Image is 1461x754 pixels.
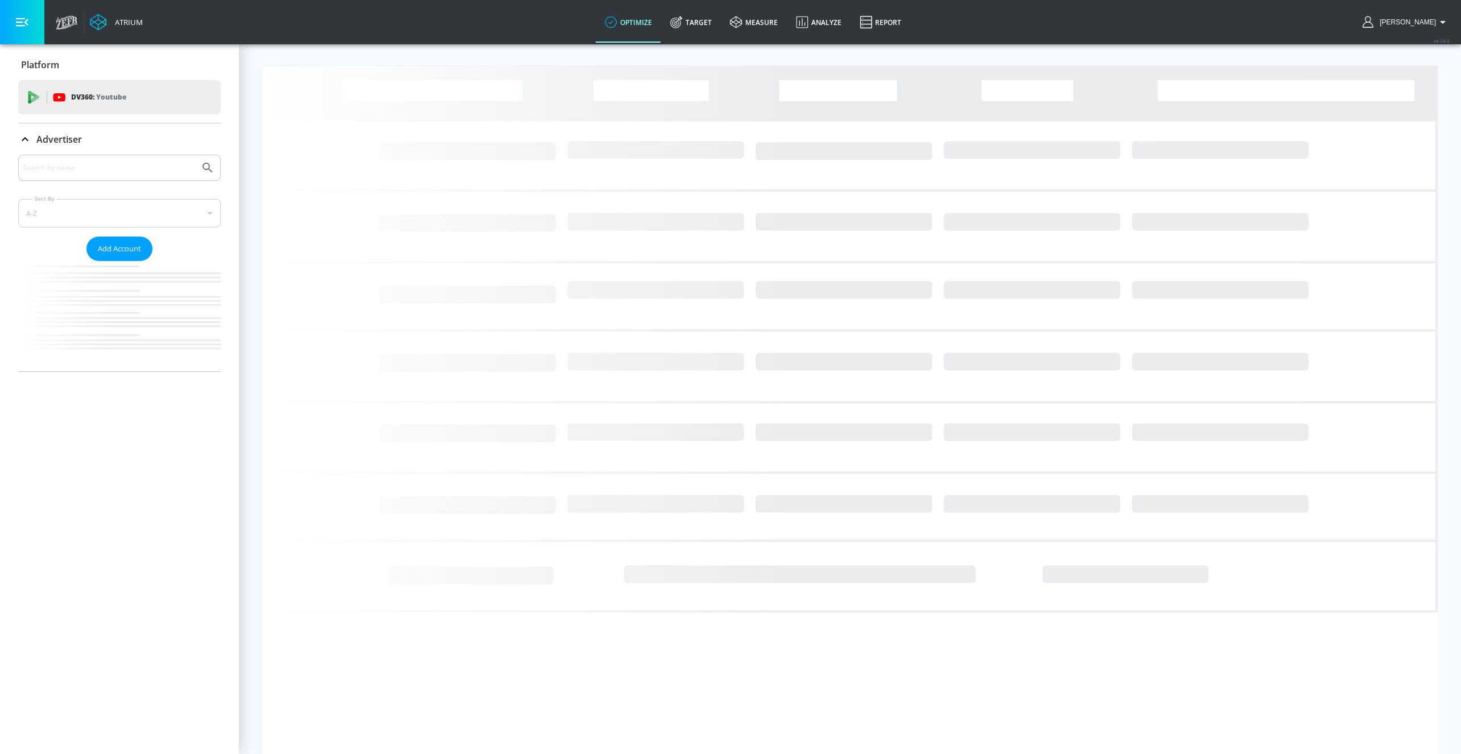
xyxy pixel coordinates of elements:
[851,2,910,43] a: Report
[96,91,126,103] p: Youtube
[1434,38,1450,44] span: v 4.24.0
[21,59,59,71] p: Platform
[18,261,221,371] nav: list of Advertiser
[18,155,221,371] div: Advertiser
[110,17,143,27] div: Atrium
[18,49,221,81] div: Platform
[86,237,152,261] button: Add Account
[18,199,221,227] div: A-Z
[90,14,143,31] a: Atrium
[32,195,57,202] label: Sort By
[596,2,661,43] a: optimize
[18,80,221,114] div: DV360: Youtube
[23,160,195,175] input: Search by name
[36,133,82,146] p: Advertiser
[98,242,141,255] span: Add Account
[71,91,126,103] p: DV360:
[1363,15,1450,29] button: [PERSON_NAME]
[661,2,721,43] a: Target
[787,2,851,43] a: Analyze
[1375,18,1436,26] span: login as: shannon.belforti@zefr.com
[721,2,787,43] a: measure
[18,123,221,155] div: Advertiser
